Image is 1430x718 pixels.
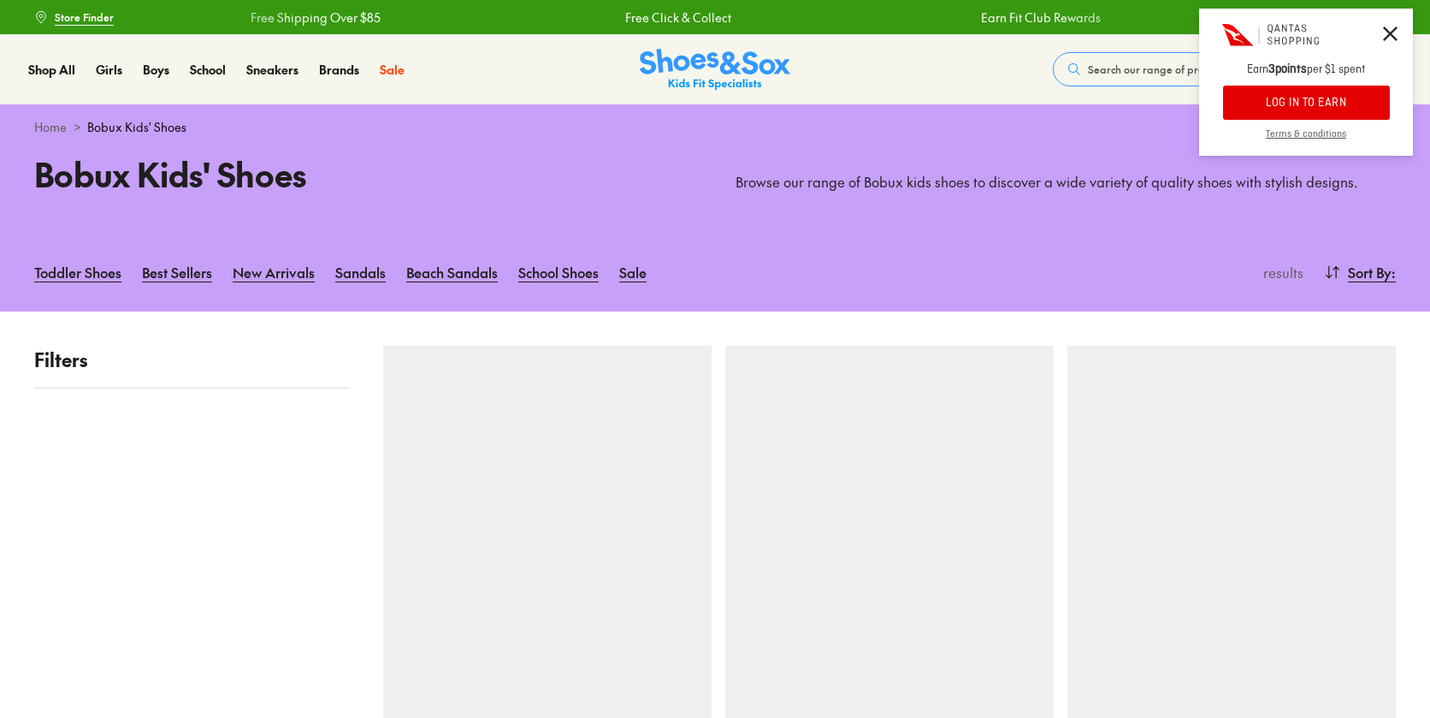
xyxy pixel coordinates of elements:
div: > [34,118,1396,136]
a: New Arrivals [233,253,315,291]
p: Filters [34,346,349,374]
a: Terms & conditions [1199,128,1413,156]
img: SNS_Logo_Responsive.svg [640,49,790,91]
strong: 3 points [1268,62,1307,77]
a: School Shoes [518,253,599,291]
span: Boys [143,61,169,78]
span: Search our range of products [1088,62,1229,77]
p: Earn per $1 spent [1199,62,1413,86]
a: Boys [143,61,169,79]
a: Toddler Shoes [34,253,121,291]
span: Sale [380,61,405,78]
a: Girls [96,61,122,79]
span: Bobux Kids' Shoes [87,118,186,136]
a: Home [34,118,67,136]
span: Brands [319,61,359,78]
a: Book a FREE Expert Fitting [1250,2,1396,33]
a: Free Click & Collect [624,9,730,27]
p: results [1256,262,1303,282]
a: Store Finder [34,2,114,33]
a: Shop All [28,61,75,79]
a: Free Shipping Over $85 [250,9,380,27]
a: Best Sellers [142,253,212,291]
a: Sandals [335,253,386,291]
a: School [190,61,226,79]
a: Sale [619,253,647,291]
span: Sort By [1348,262,1392,282]
span: Store Finder [55,9,114,25]
span: : [1392,262,1396,282]
button: Sort By: [1324,253,1396,291]
a: Brands [319,61,359,79]
a: Sneakers [246,61,298,79]
p: Browse our range of Bobux kids shoes to discover a wide variety of quality shoes with stylish des... [736,173,1396,192]
span: Sneakers [246,61,298,78]
a: Shoes & Sox [640,49,790,91]
span: Girls [96,61,122,78]
a: Beach Sandals [406,253,498,291]
span: School [190,61,226,78]
a: Earn Fit Club Rewards [980,9,1100,27]
button: LOG IN TO EARN [1223,86,1390,120]
h1: Bobux Kids' Shoes [34,150,694,199]
span: Shop All [28,61,75,78]
button: Search our range of products [1053,52,1299,86]
a: Sale [380,61,405,79]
